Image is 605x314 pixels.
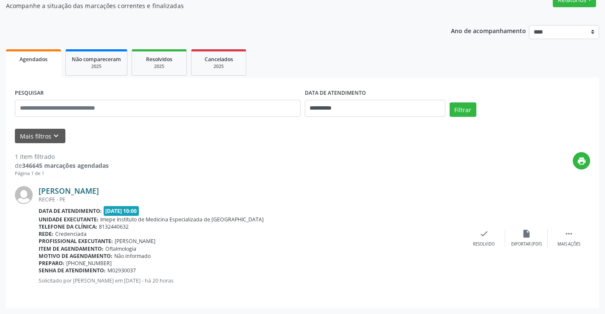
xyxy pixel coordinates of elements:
a: [PERSON_NAME] [39,186,99,195]
p: Ano de acompanhamento [451,25,526,36]
i: insert_drive_file [522,229,531,238]
i: keyboard_arrow_down [51,131,61,141]
div: Exportar (PDF) [511,241,542,247]
div: 2025 [197,63,240,70]
img: img [15,186,33,204]
div: Resolvido [473,241,495,247]
button: Mais filtroskeyboard_arrow_down [15,129,65,144]
b: Rede: [39,230,53,238]
span: Não compareceram [72,56,121,63]
label: DATA DE ATENDIMENTO [305,87,366,100]
div: Página 1 de 1 [15,170,109,177]
div: 2025 [138,63,180,70]
span: Resolvidos [146,56,172,63]
button: print [573,152,590,170]
button: Filtrar [450,102,476,117]
span: [PERSON_NAME] [115,238,155,245]
i:  [564,229,574,238]
p: Acompanhe a situação das marcações correntes e finalizadas [6,1,421,10]
div: de [15,161,109,170]
div: Mais ações [557,241,580,247]
span: Imepe Instituto de Medicina Especializada de [GEOGRAPHIC_DATA] [100,216,264,223]
span: 8132440632 [99,223,129,230]
b: Telefone da clínica: [39,223,97,230]
div: RECIFE - PE [39,196,463,203]
b: Unidade executante: [39,216,98,223]
div: 2025 [72,63,121,70]
span: Oftalmologia [105,245,136,252]
span: Não informado [114,252,151,260]
i: print [577,156,586,166]
label: PESQUISAR [15,87,44,100]
span: M02930037 [107,267,136,274]
div: 1 item filtrado [15,152,109,161]
i: check [479,229,489,238]
span: Credenciada [55,230,87,238]
span: [DATE] 10:00 [104,206,139,216]
span: Cancelados [205,56,233,63]
b: Data de atendimento: [39,207,102,215]
b: Preparo: [39,260,65,267]
b: Profissional executante: [39,238,113,245]
b: Item de agendamento: [39,245,104,252]
b: Senha de atendimento: [39,267,106,274]
span: Agendados [20,56,48,63]
span: [PHONE_NUMBER] [66,260,112,267]
b: Motivo de agendamento: [39,252,113,260]
p: Solicitado por [PERSON_NAME] em [DATE] - há 20 horas [39,277,463,284]
strong: 346645 marcações agendadas [22,161,109,170]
